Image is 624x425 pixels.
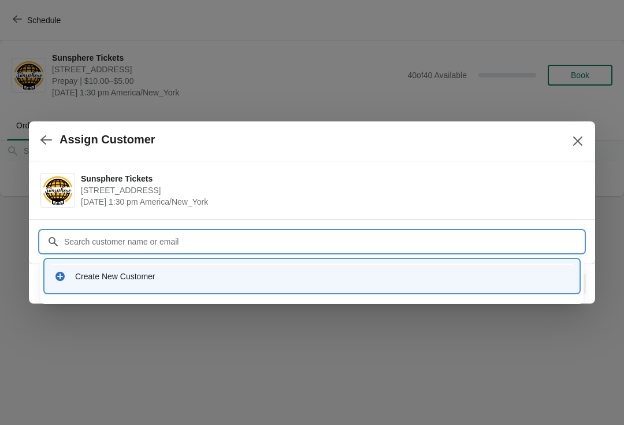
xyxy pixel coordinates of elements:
[81,173,578,184] span: Sunsphere Tickets
[64,231,584,252] input: Search customer name or email
[75,271,570,282] div: Create New Customer
[567,131,588,151] button: Close
[81,184,578,196] span: [STREET_ADDRESS]
[41,175,75,206] img: Sunsphere Tickets | 810 Clinch Avenue, Knoxville, TN, USA | August 28 | 1:30 pm America/New_York
[60,133,155,146] h2: Assign Customer
[81,196,578,208] span: [DATE] 1:30 pm America/New_York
